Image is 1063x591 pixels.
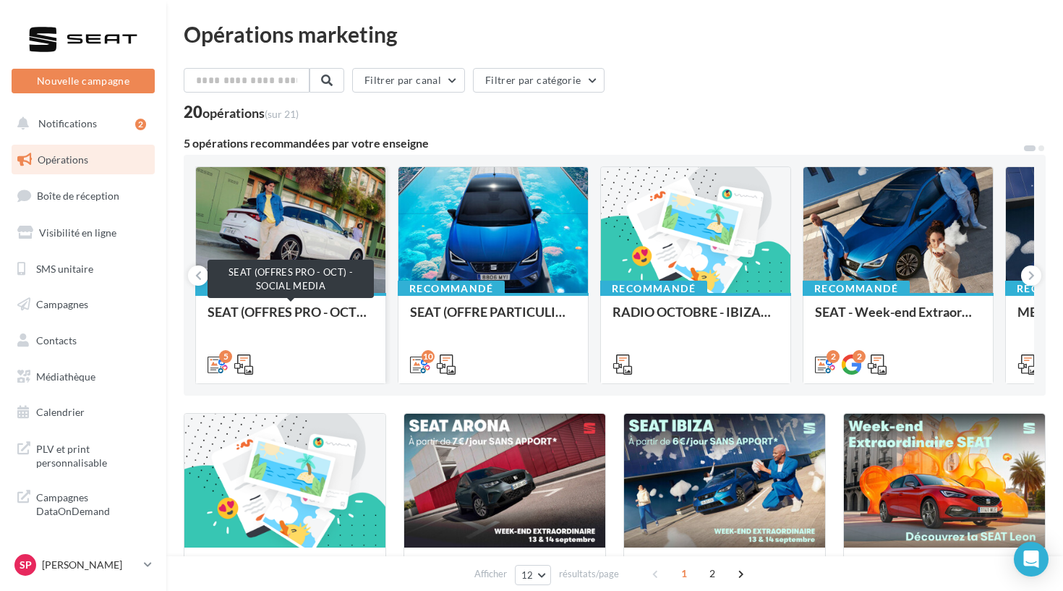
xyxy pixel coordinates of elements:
[36,406,85,418] span: Calendrier
[701,562,724,585] span: 2
[410,305,576,333] div: SEAT (OFFRE PARTICULIER - OCT) - SOCIAL MEDIA
[9,362,158,392] a: Médiathèque
[515,565,552,585] button: 12
[195,281,302,297] div: Recommandé
[202,106,299,119] div: opérations
[9,145,158,175] a: Opérations
[184,23,1046,45] div: Opérations marketing
[9,482,158,524] a: Campagnes DataOnDemand
[9,397,158,428] a: Calendrier
[9,289,158,320] a: Campagnes
[827,350,840,363] div: 2
[473,68,605,93] button: Filtrer par catégorie
[38,117,97,129] span: Notifications
[673,562,696,585] span: 1
[9,254,158,284] a: SMS unitaire
[36,439,149,470] span: PLV et print personnalisable
[12,69,155,93] button: Nouvelle campagne
[184,104,299,120] div: 20
[184,137,1023,149] div: 5 opérations recommandées par votre enseigne
[612,305,779,333] div: RADIO OCTOBRE - IBIZA 6€/Jour + Week-end extraordinaire
[135,119,146,130] div: 2
[219,350,232,363] div: 5
[398,281,505,297] div: Recommandé
[422,350,435,363] div: 10
[803,281,910,297] div: Recommandé
[9,326,158,356] a: Contacts
[208,305,374,333] div: SEAT (OFFRES PRO - OCT) - SOCIAL MEDIA
[9,218,158,248] a: Visibilité en ligne
[38,153,88,166] span: Opérations
[37,190,119,202] span: Boîte de réception
[20,558,32,572] span: Sp
[36,334,77,346] span: Contacts
[474,567,507,581] span: Afficher
[265,108,299,120] span: (sur 21)
[521,569,534,581] span: 12
[36,298,88,310] span: Campagnes
[9,180,158,211] a: Boîte de réception
[208,260,374,298] div: SEAT (OFFRES PRO - OCT) - SOCIAL MEDIA
[9,433,158,476] a: PLV et print personnalisable
[36,488,149,519] span: Campagnes DataOnDemand
[1014,542,1049,577] div: Open Intercom Messenger
[559,567,619,581] span: résultats/page
[36,370,95,383] span: Médiathèque
[9,109,152,139] button: Notifications 2
[815,305,981,333] div: SEAT - Week-end Extraordinaire ([GEOGRAPHIC_DATA]) - OCTOBRE
[352,68,465,93] button: Filtrer par canal
[12,551,155,579] a: Sp [PERSON_NAME]
[36,262,93,274] span: SMS unitaire
[39,226,116,239] span: Visibilité en ligne
[42,558,138,572] p: [PERSON_NAME]
[600,281,707,297] div: Recommandé
[853,350,866,363] div: 2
